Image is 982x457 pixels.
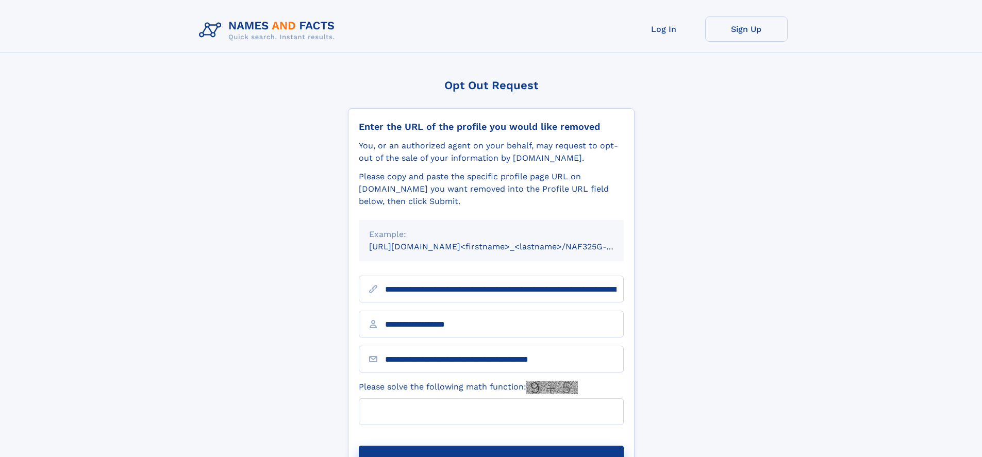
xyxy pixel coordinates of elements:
[359,140,624,164] div: You, or an authorized agent on your behalf, may request to opt-out of the sale of your informatio...
[195,16,343,44] img: Logo Names and Facts
[705,16,788,42] a: Sign Up
[359,381,578,394] label: Please solve the following math function:
[623,16,705,42] a: Log In
[369,228,613,241] div: Example:
[359,121,624,132] div: Enter the URL of the profile you would like removed
[359,171,624,208] div: Please copy and paste the specific profile page URL on [DOMAIN_NAME] you want removed into the Pr...
[348,79,635,92] div: Opt Out Request
[369,242,643,251] small: [URL][DOMAIN_NAME]<firstname>_<lastname>/NAF325G-xxxxxxxx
